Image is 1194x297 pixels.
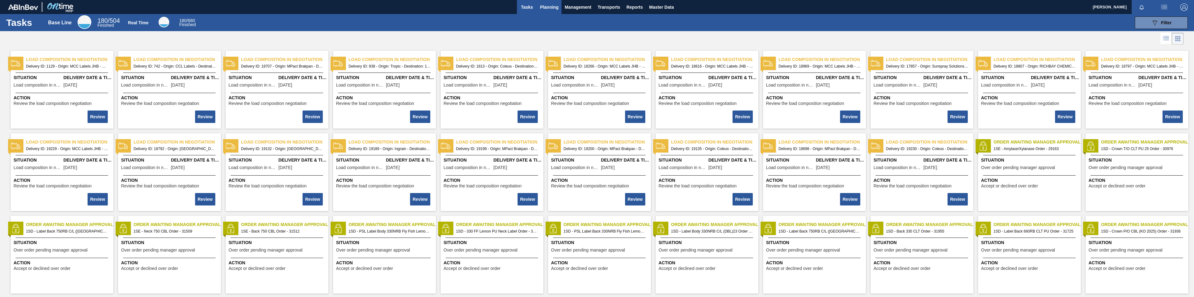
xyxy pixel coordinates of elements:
[229,83,277,87] span: Load composition in negotiation
[441,224,450,233] img: status
[981,239,1079,246] span: Situation
[444,184,522,188] span: Review the load composition negotiation
[874,165,922,170] span: Load composition in negotiation
[121,184,199,188] span: Review the load composition negotiation
[121,177,219,184] span: Action
[564,221,651,228] span: Order Awaiting Manager Approval
[14,95,112,101] span: Action
[659,239,757,246] span: Situation
[349,221,436,228] span: Order Awaiting Manager Approval
[816,83,830,87] span: 09/12/2025,
[410,193,430,205] button: Review
[456,228,538,235] span: 1SD - 330 FF Lemon PU Neck Label Order - 31722
[520,3,534,11] span: Tasks
[1031,83,1045,87] span: 09/08/2025,
[14,83,62,87] span: Load composition in negotiation
[779,145,861,152] span: Delivery ID: 18698 - Origin: MPact Brakpan - Destination: 1SD
[551,177,649,184] span: Action
[386,74,434,81] span: Delivery Date & Time
[195,193,215,205] button: Review
[564,63,646,70] span: Delivery ID: 18266 - Origin: MCC Labels JHB - Destination: 1SD
[518,193,537,205] button: Review
[981,248,1055,252] span: Over order pending manager approval
[241,63,323,70] span: Delivery ID: 18707 - Origin: MPact Brakpan - Destination: 1SD
[733,110,753,124] div: Complete task: 2252138
[336,157,384,163] span: Situation
[121,74,170,81] span: Situation
[948,110,968,124] div: Complete task: 2252140
[548,141,558,151] img: status
[349,63,431,70] span: Delivery ID: 938 - Origin: Tropic - Destination: 1SD
[88,192,108,206] div: Complete task: 2252143
[766,177,864,184] span: Action
[763,224,773,233] img: status
[26,139,113,145] span: Load composition in negotiation
[1101,221,1188,228] span: Order Awaiting Manager Approval
[1132,3,1152,12] button: Notifications
[14,248,88,252] span: Over order pending manager approval
[994,228,1076,235] span: 1SD - Label Back 660RB CLT PU Order - 31725
[981,177,1079,184] span: Action
[551,165,599,170] span: Load composition in negotiation
[709,157,757,163] span: Delivery Date & Time
[279,83,292,87] span: 09/05/2025,
[766,165,814,170] span: Load composition in negotiation
[121,101,199,106] span: Review the load composition negotiation
[118,224,128,233] img: status
[64,74,112,81] span: Delivery Date & Time
[1163,110,1183,124] div: Complete task: 2252142
[444,239,542,246] span: Situation
[279,165,292,170] span: 09/19/2025,
[709,83,722,87] span: 09/02/2025,
[671,139,758,145] span: Load composition in negotiation
[494,74,542,81] span: Delivery Date & Time
[874,101,952,106] span: Review the load composition negotiation
[874,74,922,81] span: Situation
[1135,16,1188,29] button: Filter
[14,184,92,188] span: Review the load composition negotiation
[551,95,649,101] span: Action
[1163,111,1182,123] button: Review
[766,157,814,163] span: Situation
[1089,165,1163,170] span: Over order pending manager approval
[551,74,599,81] span: Situation
[659,83,707,87] span: Load composition in negotiation
[1089,95,1187,101] span: Action
[1139,83,1152,87] span: 09/08/2025,
[229,184,307,188] span: Review the load composition negotiation
[625,193,645,205] button: Review
[598,3,620,11] span: Transports
[226,59,235,68] img: status
[444,95,542,101] span: Action
[336,95,434,101] span: Action
[763,59,773,68] img: status
[1139,74,1187,81] span: Delivery Date & Time
[279,74,327,81] span: Delivery Date & Time
[981,101,1059,106] span: Review the load composition negotiation
[494,157,542,163] span: Delivery Date & Time
[195,111,215,123] button: Review
[659,165,707,170] span: Load composition in negotiation
[14,165,62,170] span: Load composition in negotiation
[1031,74,1079,81] span: Delivery Date & Time
[134,145,216,152] span: Delivery ID: 18792 - Origin: Thuthuka - Destination: 1SD
[601,83,615,87] span: 08/20/2025,
[871,59,880,68] img: status
[841,192,861,206] div: Complete task: 2252150
[671,221,758,228] span: Order Awaiting Manager Approval
[494,165,507,170] span: 09/25/2025,
[626,110,646,124] div: Complete task: 2252137
[1089,184,1146,188] span: Accept or declined over order
[333,59,343,68] img: status
[766,95,864,101] span: Action
[229,101,307,106] span: Review the load composition negotiation
[886,228,968,235] span: 1SD - Back 330 CLT Order - 31955
[171,74,219,81] span: Delivery Date & Time
[625,111,645,123] button: Review
[656,224,665,233] img: status
[349,228,431,235] span: 1SD - PSL Label Body 330NRB Fly Fish Lemon PU Order - 31721
[601,74,649,81] span: Delivery Date & Time
[229,95,327,101] span: Action
[241,139,328,145] span: Load composition in negotiation
[779,56,866,63] span: Load composition in negotiation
